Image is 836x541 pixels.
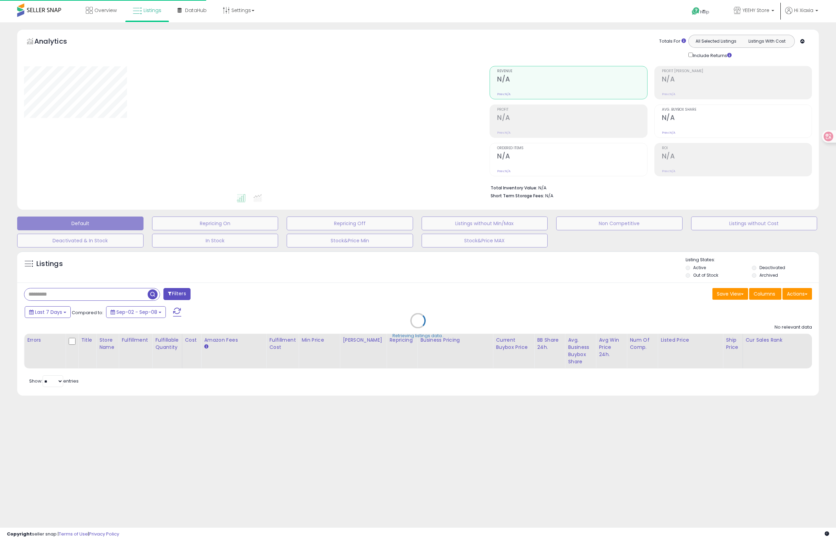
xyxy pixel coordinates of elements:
[662,146,812,150] span: ROI
[700,9,709,15] span: Help
[152,234,278,247] button: In Stock
[662,75,812,85] h2: N/A
[686,2,723,22] a: Help
[497,69,647,73] span: Revenue
[662,169,675,173] small: Prev: N/A
[497,169,511,173] small: Prev: N/A
[691,217,817,230] button: Listings without Cost
[287,234,413,247] button: Stock&Price Min
[683,51,740,59] div: Include Returns
[556,217,683,230] button: Non Competitive
[287,217,413,230] button: Repricing Off
[185,7,207,14] span: DataHub
[34,36,80,48] h5: Analytics
[794,7,813,14] span: Hi Xiaxia
[152,217,278,230] button: Repricing On
[659,38,686,45] div: Totals For
[491,185,537,191] b: Total Inventory Value:
[422,217,548,230] button: Listings without Min/Max
[422,234,548,247] button: Stock&Price MAX
[785,7,818,22] a: Hi Xiaxia
[691,7,700,15] i: Get Help
[662,152,812,162] h2: N/A
[497,152,647,162] h2: N/A
[144,7,161,14] span: Listings
[662,114,812,123] h2: N/A
[741,37,792,46] button: Listings With Cost
[491,183,807,191] li: N/A
[491,193,544,199] b: Short Term Storage Fees:
[662,92,675,96] small: Prev: N/A
[743,7,769,14] span: YEEHY Store
[662,131,675,135] small: Prev: N/A
[392,333,444,339] div: Retrieving listings data..
[497,114,647,123] h2: N/A
[94,7,117,14] span: Overview
[497,146,647,150] span: Ordered Items
[497,108,647,112] span: Profit
[690,37,742,46] button: All Selected Listings
[497,131,511,135] small: Prev: N/A
[497,75,647,85] h2: N/A
[662,69,812,73] span: Profit [PERSON_NAME]
[497,92,511,96] small: Prev: N/A
[17,234,144,247] button: Deactivated & In Stock
[662,108,812,112] span: Avg. Buybox Share
[545,192,553,199] span: N/A
[17,217,144,230] button: Default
